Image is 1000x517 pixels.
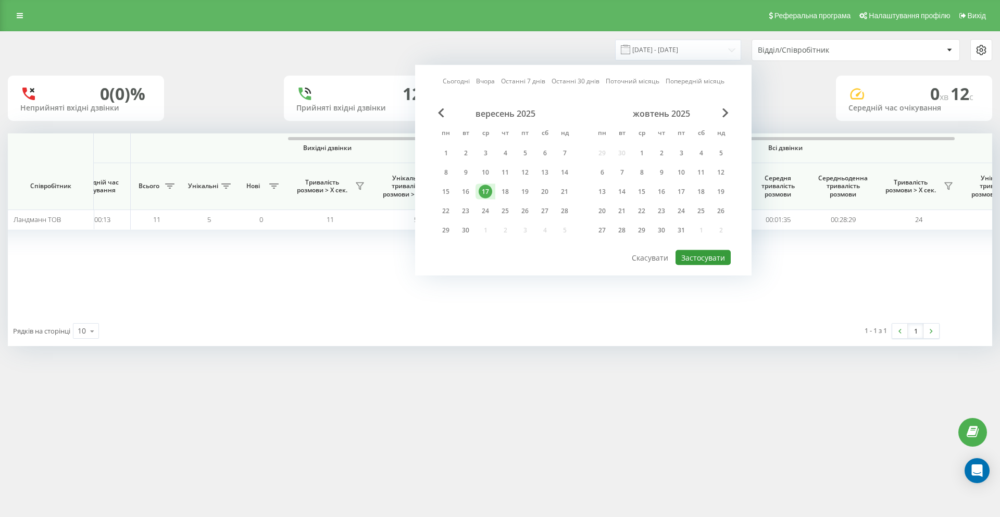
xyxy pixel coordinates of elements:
div: 25 [498,204,512,218]
div: нд 21 вер 2025 р. [555,184,574,200]
div: пн 8 вер 2025 р. [436,165,456,180]
div: пн 13 жовт 2025 р. [592,184,612,200]
div: 14 [615,185,629,199]
div: сб 4 жовт 2025 р. [691,145,711,161]
abbr: середа [634,126,649,142]
div: 10 [479,166,492,179]
div: чт 25 вер 2025 р. [495,203,515,219]
div: 10 [78,326,86,336]
span: Налаштування профілю [869,11,950,20]
div: вт 7 жовт 2025 р. [612,165,632,180]
span: 11 [153,215,160,224]
a: Попередній місяць [666,76,724,86]
div: 13 [538,166,552,179]
div: 5 [518,146,532,160]
div: 11 [694,166,708,179]
div: 12 [714,166,728,179]
span: Співробітник [17,182,84,190]
div: 1 [635,146,648,160]
span: 24 [915,215,922,224]
div: ср 15 жовт 2025 р. [632,184,652,200]
span: Тривалість розмови > Х сек. [881,178,941,194]
div: пт 24 жовт 2025 р. [671,203,691,219]
div: 29 [635,224,648,237]
div: 16 [655,185,668,199]
div: Прийняті вхідні дзвінки [296,104,428,113]
div: ср 17 вер 2025 р. [476,184,495,200]
div: 30 [459,224,472,237]
span: Ландманн ТОВ [14,215,61,224]
a: Останні 30 днів [552,76,599,86]
div: 24 [674,204,688,218]
div: пт 5 вер 2025 р. [515,145,535,161]
div: пт 31 жовт 2025 р. [671,223,691,238]
abbr: вівторок [458,126,473,142]
div: 4 [694,146,708,160]
div: 11 [498,166,512,179]
td: 00:01:35 [745,210,810,230]
div: пт 17 жовт 2025 р. [671,184,691,200]
span: Середньоденна тривалість розмови [818,174,868,199]
div: чт 16 жовт 2025 р. [652,184,671,200]
span: 12 [951,82,973,105]
div: 7 [615,166,629,179]
div: нд 28 вер 2025 р. [555,203,574,219]
div: пн 27 жовт 2025 р. [592,223,612,238]
div: пн 15 вер 2025 р. [436,184,456,200]
div: ср 29 жовт 2025 р. [632,223,652,238]
button: Застосувати [676,250,731,265]
div: ср 10 вер 2025 р. [476,165,495,180]
div: 19 [714,185,728,199]
abbr: вівторок [614,126,630,142]
div: вт 2 вер 2025 р. [456,145,476,161]
div: 29 [439,224,453,237]
div: 18 [498,185,512,199]
abbr: субота [693,126,709,142]
div: сб 25 жовт 2025 р. [691,203,711,219]
a: 1 [908,324,923,338]
div: сб 18 жовт 2025 р. [691,184,711,200]
a: Сьогодні [443,76,470,86]
div: 27 [595,224,609,237]
span: Реферальна програма [774,11,851,20]
div: пт 12 вер 2025 р. [515,165,535,180]
span: 5 [414,215,418,224]
div: 18 [694,185,708,199]
div: чт 9 жовт 2025 р. [652,165,671,180]
span: Унікальні [188,182,218,190]
div: 22 [439,204,453,218]
div: пн 1 вер 2025 р. [436,145,456,161]
div: Неприйняті вхідні дзвінки [20,104,152,113]
div: 25 [694,204,708,218]
span: 11 [327,215,334,224]
div: 22 [635,204,648,218]
button: Скасувати [626,250,674,265]
div: 23 [655,204,668,218]
a: Останні 7 днів [501,76,545,86]
span: Next Month [722,108,729,118]
div: 13 [595,185,609,199]
div: вт 14 жовт 2025 р. [612,184,632,200]
abbr: неділя [713,126,729,142]
div: 24 [479,204,492,218]
div: Середній час очікування [848,104,980,113]
div: пн 22 вер 2025 р. [436,203,456,219]
div: 14 [558,166,571,179]
div: сб 11 жовт 2025 р. [691,165,711,180]
div: пн 6 жовт 2025 р. [592,165,612,180]
div: вт 23 вер 2025 р. [456,203,476,219]
div: ср 24 вер 2025 р. [476,203,495,219]
div: 3 [674,146,688,160]
abbr: понеділок [594,126,610,142]
div: вт 30 вер 2025 р. [456,223,476,238]
div: нд 26 жовт 2025 р. [711,203,731,219]
a: Поточний місяць [606,76,659,86]
div: 7 [558,146,571,160]
div: ср 22 жовт 2025 р. [632,203,652,219]
div: пн 20 жовт 2025 р. [592,203,612,219]
div: 26 [518,204,532,218]
div: сб 20 вер 2025 р. [535,184,555,200]
span: Вихід [968,11,986,20]
div: 12 [518,166,532,179]
div: Відділ/Співробітник [758,46,882,55]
